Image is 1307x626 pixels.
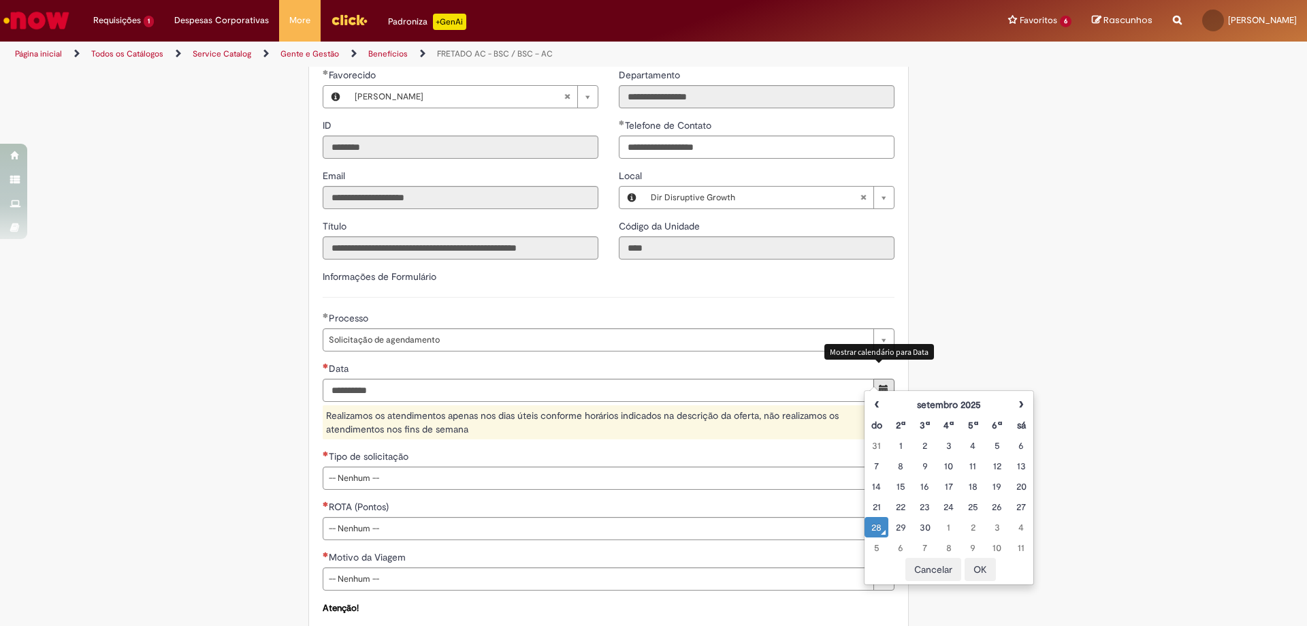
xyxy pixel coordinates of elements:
input: Título [323,236,598,260]
span: Necessários [323,451,329,456]
div: 09 October 2025 Thursday [965,541,982,554]
th: Sexta-feira [985,415,1009,435]
div: Padroniza [388,14,466,30]
div: 18 September 2025 Thursday [965,480,982,493]
span: More [289,14,310,27]
label: Somente leitura - ID [323,119,334,132]
div: 04 October 2025 Saturday [1013,520,1030,534]
span: Necessários [323,501,329,507]
div: 16 September 2025 Tuesday [916,480,933,493]
span: Necessários [323,363,329,369]
div: 15 September 2025 Monday [892,480,909,493]
div: 24 September 2025 Wednesday [940,500,957,514]
div: O seletor de data foi aberto.28 September 2025 Sunday [868,520,885,534]
th: Terça-feira [913,415,937,435]
span: Solicitação de agendamento [329,329,867,351]
p: +GenAi [433,14,466,30]
div: 07 October 2025 Tuesday [916,541,933,554]
div: 05 September 2025 Friday [988,439,1005,452]
div: 05 October 2025 Sunday [868,541,885,554]
div: 02 September 2025 Tuesday [916,439,933,452]
th: Quarta-feira [937,415,961,435]
span: -- Nenhum -- [329,467,867,489]
span: -- Nenhum -- [329,568,867,590]
th: Mês anterior [865,394,888,415]
span: Telefone de Contato [625,119,714,131]
a: Service Catalog [193,48,251,59]
div: 23 September 2025 Tuesday [916,500,933,514]
span: [PERSON_NAME] [355,86,564,108]
span: 1 [144,16,154,27]
a: Benefícios [368,48,408,59]
div: 09 September 2025 Tuesday [916,459,933,473]
a: Gente e Gestão [280,48,339,59]
button: Local, Visualizar este registro Dir Disruptive Growth [619,187,644,208]
span: Requisições [93,14,141,27]
a: [PERSON_NAME]Limpar campo Favorecido [348,86,598,108]
div: 08 September 2025 Monday [892,459,909,473]
label: Somente leitura - Código da Unidade [619,219,703,233]
span: Obrigatório Preenchido [323,313,329,318]
div: 29 September 2025 Monday [892,520,909,534]
label: Somente leitura - Departamento [619,68,683,82]
div: Realizamos os atendimentos apenas nos dias úteis conforme horários indicados na descrição da ofer... [323,405,894,439]
span: Somente leitura - Departamento [619,69,683,81]
div: 22 September 2025 Monday [892,500,909,514]
th: Sábado [1010,415,1033,435]
th: setembro 2025. Alternar mês [888,394,1009,415]
span: Somente leitura - ID [323,119,334,131]
input: Data [323,379,874,402]
div: 21 September 2025 Sunday [868,500,885,514]
input: ID [323,136,598,159]
div: 12 September 2025 Friday [988,459,1005,473]
img: ServiceNow [1,7,71,34]
div: Mostrar calendário para Data [824,344,934,360]
span: Obrigatório Preenchido [619,120,625,125]
div: 01 September 2025 Monday [892,439,909,452]
span: Dir Disruptive Growth [651,187,860,208]
input: Email [323,186,598,209]
span: Somente leitura - Título [323,220,349,232]
button: Favorecido, Visualizar este registro Giovanni Silveira Soldati [323,86,348,108]
th: Quinta-feira [961,415,985,435]
div: 08 October 2025 Wednesday [940,541,957,554]
span: Necessários [323,552,329,557]
div: 19 September 2025 Friday [988,480,1005,493]
div: 27 September 2025 Saturday [1013,500,1030,514]
button: Cancelar [905,558,961,581]
input: Departamento [619,85,894,108]
abbr: Limpar campo Local [853,187,873,208]
div: 25 September 2025 Thursday [965,500,982,514]
span: ROTA (Pontos) [329,501,391,513]
span: Somente leitura - Código da Unidade [619,220,703,232]
span: Despesas Corporativas [174,14,269,27]
div: 31 August 2025 Sunday [868,439,885,452]
input: Código da Unidade [619,236,894,260]
th: Segunda-feira [888,415,912,435]
th: Domingo [865,415,888,435]
input: Telefone de Contato [619,136,894,159]
a: FRETADO AC - BSC / BSC – AC [437,48,553,59]
div: 07 September 2025 Sunday [868,459,885,473]
div: 17 September 2025 Wednesday [940,480,957,493]
label: Somente leitura - Email [323,169,348,183]
a: Dir Disruptive GrowthLimpar campo Local [644,187,894,208]
span: -- Nenhum -- [329,518,867,539]
div: 14 September 2025 Sunday [868,480,885,493]
div: 10 September 2025 Wednesday [940,459,957,473]
span: Necessários - Favorecido [329,69,378,81]
div: 01 October 2025 Wednesday [940,520,957,534]
div: 20 September 2025 Saturday [1013,480,1030,493]
a: Rascunhos [1092,14,1152,27]
abbr: Limpar campo Favorecido [557,86,577,108]
span: Obrigatório Preenchido [323,69,329,75]
span: Processo [329,312,371,324]
span: Local [619,170,645,182]
div: 30 September 2025 Tuesday [916,520,933,534]
a: Todos os Catálogos [91,48,163,59]
div: 11 September 2025 Thursday [965,459,982,473]
div: 06 October 2025 Monday [892,541,909,554]
div: Escolher data [864,390,1034,585]
span: Somente leitura - Email [323,170,348,182]
span: [PERSON_NAME] [1228,14,1297,26]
